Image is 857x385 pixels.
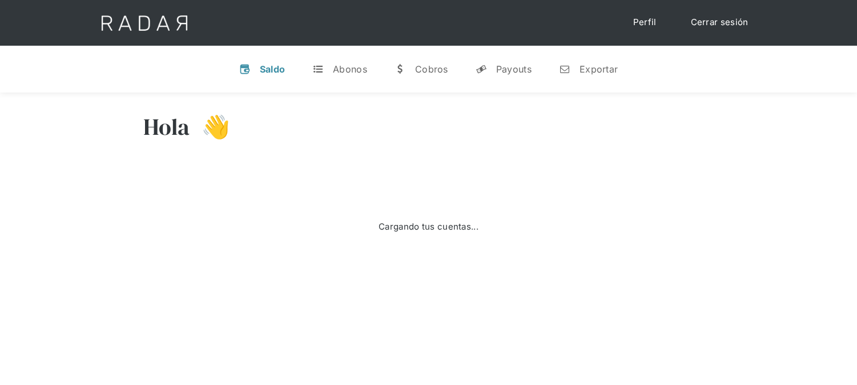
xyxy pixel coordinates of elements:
[239,63,251,75] div: v
[415,63,448,75] div: Cobros
[190,113,230,141] h3: 👋
[312,63,324,75] div: t
[679,11,760,34] a: Cerrar sesión
[379,220,478,234] div: Cargando tus cuentas...
[622,11,668,34] a: Perfil
[559,63,570,75] div: n
[476,63,487,75] div: y
[496,63,532,75] div: Payouts
[395,63,406,75] div: w
[333,63,367,75] div: Abonos
[260,63,285,75] div: Saldo
[143,113,190,141] h3: Hola
[580,63,618,75] div: Exportar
